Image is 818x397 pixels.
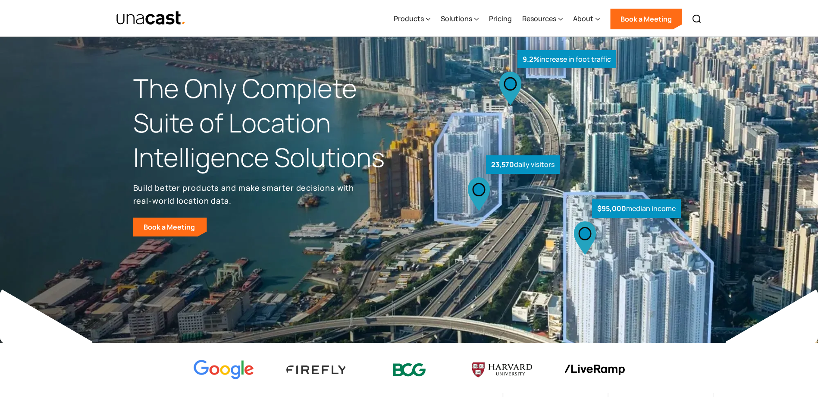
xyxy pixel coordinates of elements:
img: Harvard U logo [472,359,532,380]
img: Firefly Advertising logo [286,365,347,374]
a: Book a Meeting [133,217,207,236]
div: Solutions [441,13,472,24]
div: About [573,1,600,37]
img: liveramp logo [564,365,625,375]
div: Products [394,13,424,24]
div: Resources [522,13,556,24]
img: BCG logo [379,358,439,382]
div: Resources [522,1,563,37]
strong: $95,000 [597,204,626,213]
div: About [573,13,593,24]
img: Search icon [692,14,702,24]
strong: 23,570 [491,160,514,169]
a: Book a Meeting [610,9,682,29]
a: home [116,11,186,26]
h1: The Only Complete Suite of Location Intelligence Solutions [133,71,409,174]
p: Build better products and make smarter decisions with real-world location data. [133,181,357,207]
div: increase in foot traffic [517,50,616,69]
div: median income [592,199,681,218]
div: Solutions [441,1,479,37]
a: Pricing [489,1,512,37]
img: Google logo Color [194,360,254,380]
div: Products [394,1,430,37]
img: Unacast text logo [116,11,186,26]
div: daily visitors [486,155,560,174]
strong: 9.2% [523,54,539,64]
